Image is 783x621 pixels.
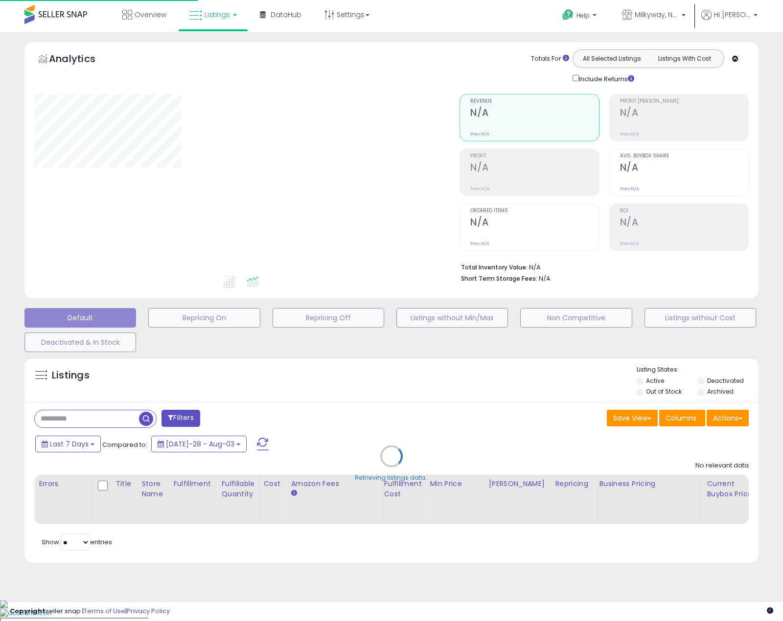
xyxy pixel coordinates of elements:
div: Totals For [531,54,569,64]
button: Default [24,308,136,328]
span: DataHub [271,10,301,20]
span: N/A [539,274,551,283]
a: Help [554,1,606,32]
h2: N/A [470,217,599,230]
small: Prev: N/A [470,241,489,246]
span: Help [576,11,590,20]
span: Hi [PERSON_NAME] [714,10,751,20]
h2: N/A [620,217,748,230]
li: N/A [461,261,741,272]
b: Short Term Storage Fees: [461,274,537,283]
span: Profit [470,154,599,159]
span: Ordered Items [470,208,599,214]
span: Revenue [470,99,599,104]
h2: N/A [620,107,748,120]
span: Listings [205,10,230,20]
a: Hi [PERSON_NAME] [701,10,758,32]
span: Overview [135,10,166,20]
button: Repricing Off [273,308,384,328]
h2: N/A [620,162,748,175]
span: Avg. Buybox Share [620,154,748,159]
small: Prev: N/A [620,241,639,246]
button: Listings without Min/Max [396,308,508,328]
span: Milkyway, Nova & Co [635,10,679,20]
span: Profit [PERSON_NAME] [620,99,748,104]
small: Prev: N/A [620,131,639,137]
div: Retrieving listings data.. [355,473,428,482]
button: Repricing On [148,308,260,328]
h2: N/A [470,107,599,120]
div: Include Returns [565,73,646,84]
i: Get Help [562,9,574,21]
button: Deactivated & In Stock [24,333,136,352]
button: All Selected Listings [576,52,648,65]
small: Prev: N/A [620,186,639,192]
b: Total Inventory Value: [461,263,528,271]
small: Prev: N/A [470,131,489,137]
span: ROI [620,208,748,214]
small: Prev: N/A [470,186,489,192]
button: Non Competitive [520,308,632,328]
button: Listings without Cost [645,308,756,328]
h5: Analytics [49,52,115,68]
button: Listings With Cost [648,52,721,65]
h2: N/A [470,162,599,175]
